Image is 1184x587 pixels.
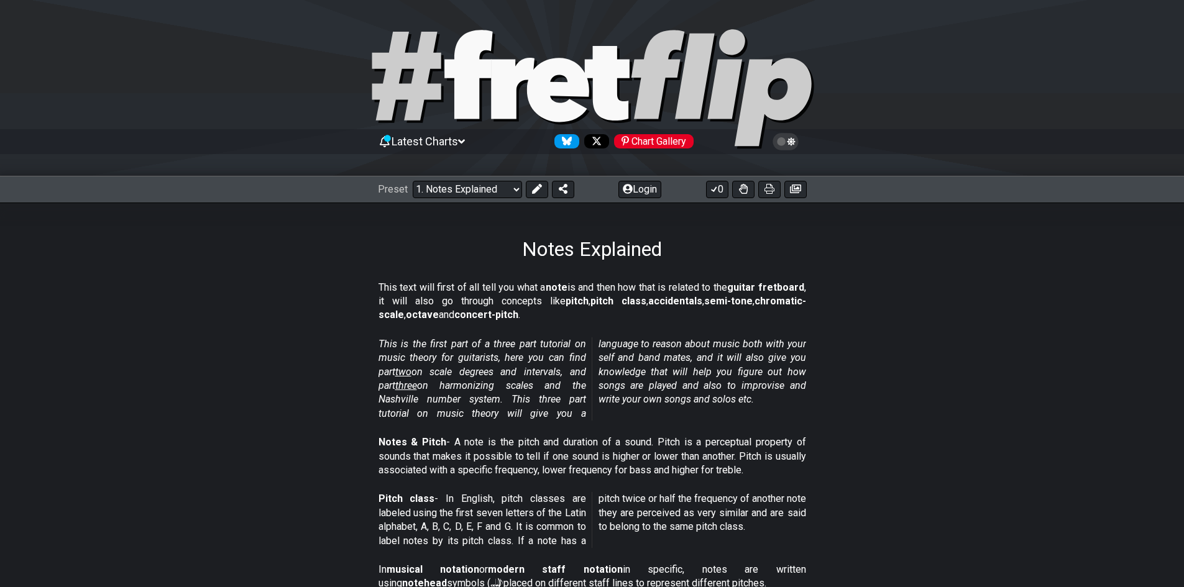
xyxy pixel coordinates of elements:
button: Toggle Dexterity for all fretkits [732,181,755,198]
strong: pitch [566,295,589,307]
strong: octave [406,309,439,321]
strong: musical notation [387,563,479,575]
h1: Notes Explained [522,237,662,261]
strong: concert-pitch [454,309,518,321]
strong: accidentals [648,295,702,307]
p: This text will first of all tell you what a is and then how that is related to the , it will also... [379,281,806,322]
a: #fretflip at Pinterest [609,134,694,148]
button: Create image [784,181,807,198]
a: Follow #fretflip at X [579,134,609,148]
button: 0 [706,181,728,198]
span: three [395,380,417,391]
strong: pitch class [590,295,646,307]
strong: note [546,281,567,293]
strong: modern staff notation [488,563,623,575]
button: Share Preset [552,181,574,198]
button: Edit Preset [526,181,548,198]
button: Login [618,181,661,198]
span: Latest Charts [392,135,458,148]
button: Print [758,181,781,198]
strong: guitar fretboard [727,281,804,293]
p: - A note is the pitch and duration of a sound. Pitch is a perceptual property of sounds that make... [379,435,806,477]
select: Preset [413,181,522,198]
span: Toggle light / dark theme [779,136,793,147]
div: Chart Gallery [614,134,694,148]
strong: Pitch class [379,493,435,504]
a: Follow #fretflip at Bluesky [549,134,579,148]
em: This is the first part of a three part tutorial on music theory for guitarists, here you can find... [379,338,806,419]
p: - In English, pitch classes are labeled using the first seven letters of the Latin alphabet, A, B... [379,492,806,548]
strong: Notes & Pitch [379,436,446,448]
span: Preset [378,183,408,195]
strong: semi-tone [704,295,753,307]
span: two [395,366,411,378]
